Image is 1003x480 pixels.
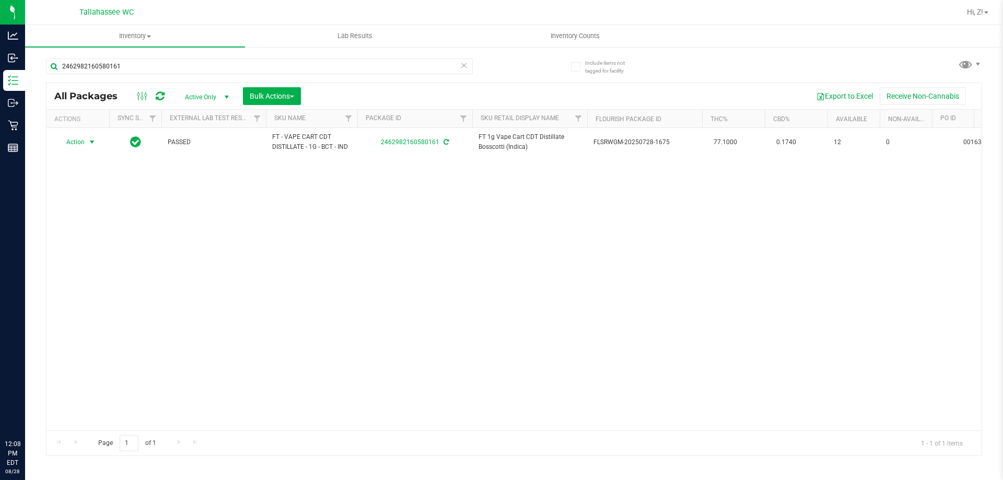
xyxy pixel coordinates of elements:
[886,137,926,147] span: 0
[708,135,742,150] span: 77.1000
[89,435,165,451] span: Page of 1
[963,138,993,146] a: 00163490
[880,87,966,105] button: Receive Non-Cannabis
[8,143,18,153] inline-svg: Reports
[10,396,42,428] iframe: Resource center
[913,435,971,451] span: 1 - 1 of 1 items
[54,90,128,102] span: All Packages
[366,114,401,122] a: Package ID
[57,135,85,149] span: Action
[888,115,935,123] a: Non-Available
[8,53,18,63] inline-svg: Inbound
[940,114,956,122] a: PO ID
[25,25,245,47] a: Inventory
[168,137,260,147] span: PASSED
[144,110,161,127] a: Filter
[245,25,465,47] a: Lab Results
[381,138,439,146] a: 2462982160580161
[836,115,867,123] a: Available
[710,115,728,123] a: THC%
[479,132,581,152] span: FT 1g Vape Cart CDT Distillate Bosscotti (Indica)
[8,98,18,108] inline-svg: Outbound
[570,110,587,127] a: Filter
[250,92,294,100] span: Bulk Actions
[537,31,614,41] span: Inventory Counts
[243,87,301,105] button: Bulk Actions
[25,31,245,41] span: Inventory
[967,8,983,16] span: Hi, Z!
[455,110,472,127] a: Filter
[834,137,873,147] span: 12
[810,87,880,105] button: Export to Excel
[5,467,20,475] p: 08/28
[170,114,252,122] a: External Lab Test Result
[46,58,473,74] input: Search Package ID, Item Name, SKU, Lot or Part Number...
[120,435,138,451] input: 1
[481,114,559,122] a: Sku Retail Display Name
[274,114,306,122] a: SKU Name
[8,75,18,86] inline-svg: Inventory
[340,110,357,127] a: Filter
[5,439,20,467] p: 12:08 PM EDT
[86,135,99,149] span: select
[54,115,105,123] div: Actions
[773,115,790,123] a: CBD%
[596,115,661,123] a: Flourish Package ID
[118,114,158,122] a: Sync Status
[593,137,696,147] span: FLSRWGM-20250728-1675
[31,395,43,407] iframe: Resource center unread badge
[442,138,449,146] span: Sync from Compliance System
[249,110,266,127] a: Filter
[460,58,468,72] span: Clear
[130,135,141,149] span: In Sync
[272,132,351,152] span: FT - VAPE CART CDT DISTILLATE - 1G - BCT - IND
[8,120,18,131] inline-svg: Retail
[771,135,801,150] span: 0.1740
[79,8,134,17] span: Tallahassee WC
[323,31,387,41] span: Lab Results
[8,30,18,41] inline-svg: Analytics
[465,25,685,47] a: Inventory Counts
[585,59,637,75] span: Include items not tagged for facility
